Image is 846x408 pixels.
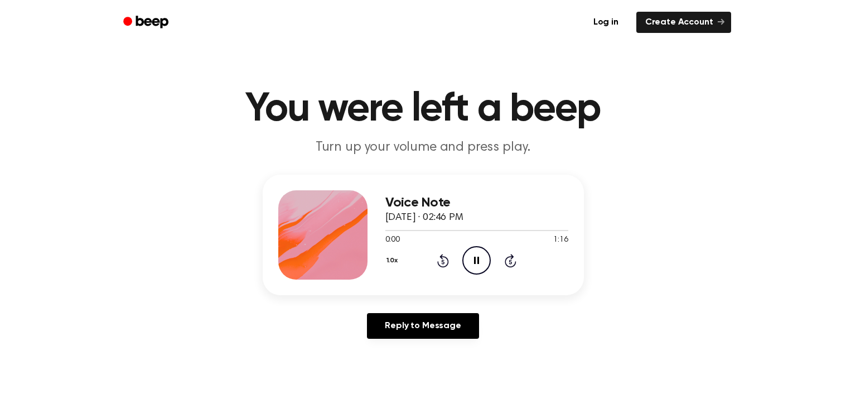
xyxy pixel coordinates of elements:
h3: Voice Note [385,195,568,210]
a: Log in [582,9,630,35]
a: Create Account [636,12,731,33]
span: [DATE] · 02:46 PM [385,213,463,223]
p: Turn up your volume and press play. [209,138,637,157]
h1: You were left a beep [138,89,709,129]
a: Reply to Message [367,313,478,339]
span: 1:16 [553,234,568,246]
span: 0:00 [385,234,400,246]
button: 1.0x [385,251,402,270]
a: Beep [115,12,178,33]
